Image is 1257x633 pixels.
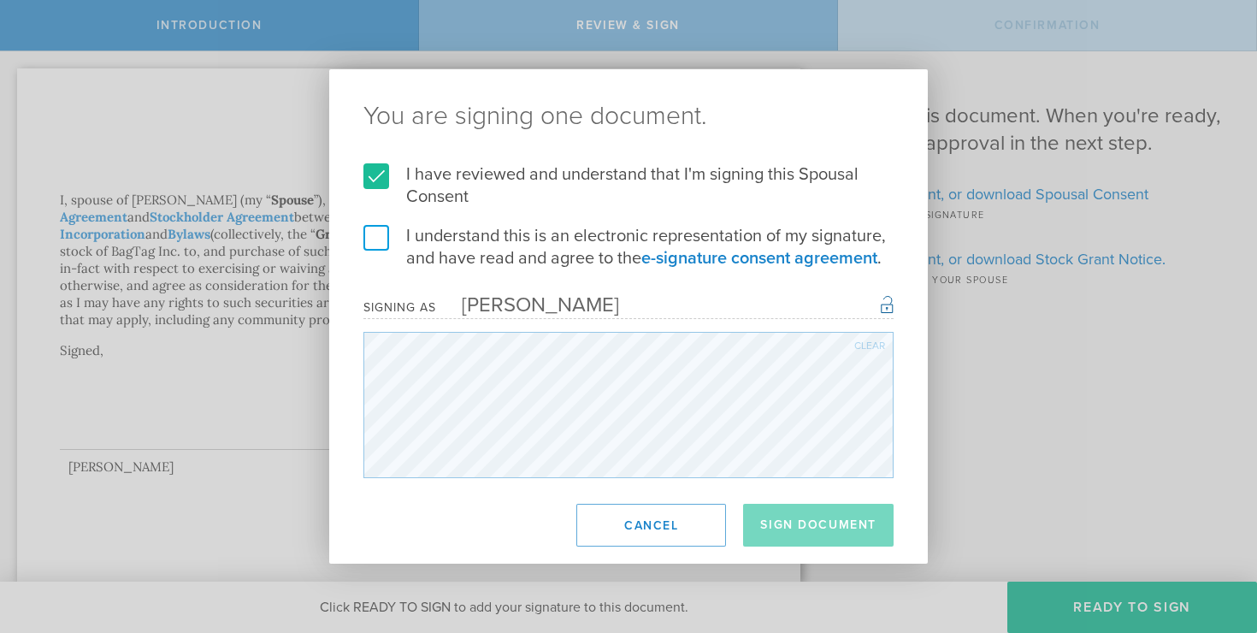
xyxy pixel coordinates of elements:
[363,225,894,269] label: I understand this is an electronic representation of my signature, and have read and agree to the .
[1171,500,1257,582] iframe: Chat Widget
[436,293,619,317] div: [PERSON_NAME]
[743,504,894,547] button: Sign Document
[363,300,436,315] div: Signing as
[641,248,877,269] a: e-signature consent agreement
[363,104,894,129] ng-pluralize: You are signing one document.
[363,163,894,208] label: I have reviewed and understand that I'm signing this Spousal Consent
[576,504,726,547] button: Cancel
